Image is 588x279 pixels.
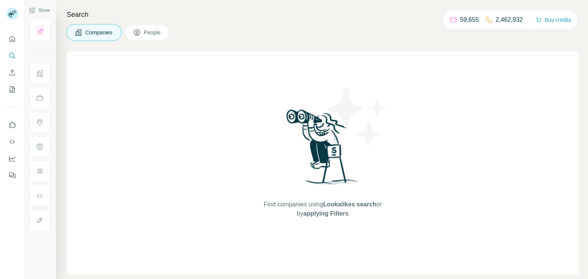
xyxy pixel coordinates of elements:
span: Companies [85,29,113,36]
span: Lookalikes search [323,201,376,208]
button: Search [6,49,18,63]
button: Dashboard [6,152,18,165]
button: My lists [6,83,18,96]
button: Enrich CSV [6,66,18,79]
img: Surfe Illustration - Stars [323,82,392,151]
button: Use Surfe API [6,135,18,149]
span: People [144,29,162,36]
span: Find companies using or by [261,200,384,218]
h4: Search [67,9,579,20]
p: 59,655 [460,15,479,24]
span: applying Filters [303,210,348,217]
button: Show [24,5,55,16]
button: Buy credits [536,15,571,25]
button: Use Surfe on LinkedIn [6,118,18,132]
img: Surfe Illustration - Woman searching with binoculars [283,107,363,193]
button: Feedback [6,169,18,182]
button: Quick start [6,32,18,46]
p: 2,462,932 [496,15,523,24]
